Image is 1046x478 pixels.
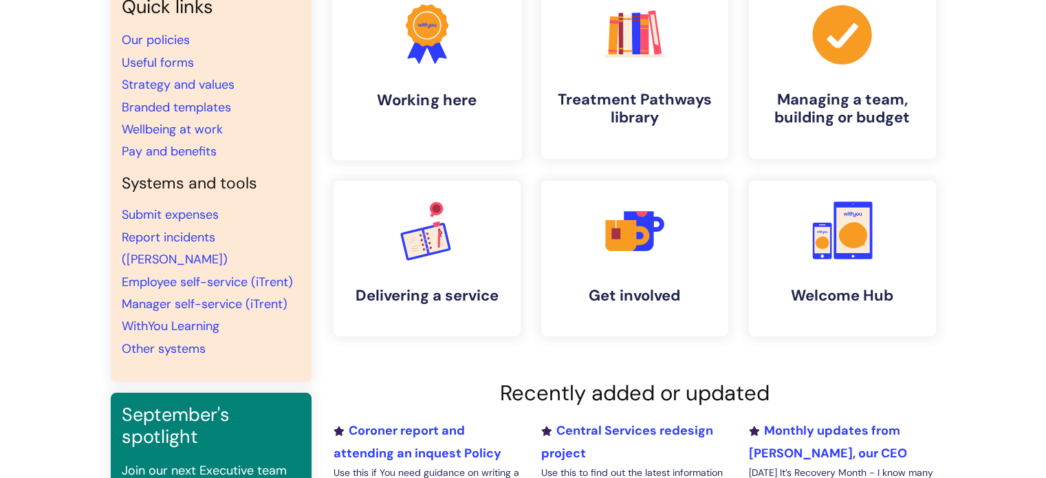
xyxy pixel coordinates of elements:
[541,181,728,336] a: Get involved
[122,76,235,93] a: Strategy and values
[122,99,231,116] a: Branded templates
[748,422,906,461] a: Monthly updates from [PERSON_NAME], our CEO
[122,229,228,268] a: Report incidents ([PERSON_NAME])
[760,287,925,305] h4: Welcome Hub
[122,121,223,138] a: Wellbeing at work
[122,32,190,48] a: Our policies
[541,422,712,461] a: Central Services redesign project
[122,404,301,448] h3: September's spotlight
[122,340,206,357] a: Other systems
[345,287,510,305] h4: Delivering a service
[334,380,936,406] h2: Recently added or updated
[334,422,501,461] a: Coroner report and attending an inquest Policy
[122,296,287,312] a: Manager self-service (iTrent)
[552,91,717,127] h4: Treatment Pathways library
[122,143,217,160] a: Pay and benefits
[122,206,219,223] a: Submit expenses
[552,287,717,305] h4: Get involved
[343,91,511,109] h4: Working here
[122,318,219,334] a: WithYou Learning
[334,181,521,336] a: Delivering a service
[122,274,293,290] a: Employee self-service (iTrent)
[760,91,925,127] h4: Managing a team, building or budget
[749,181,936,336] a: Welcome Hub
[122,174,301,193] h4: Systems and tools
[122,54,194,71] a: Useful forms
